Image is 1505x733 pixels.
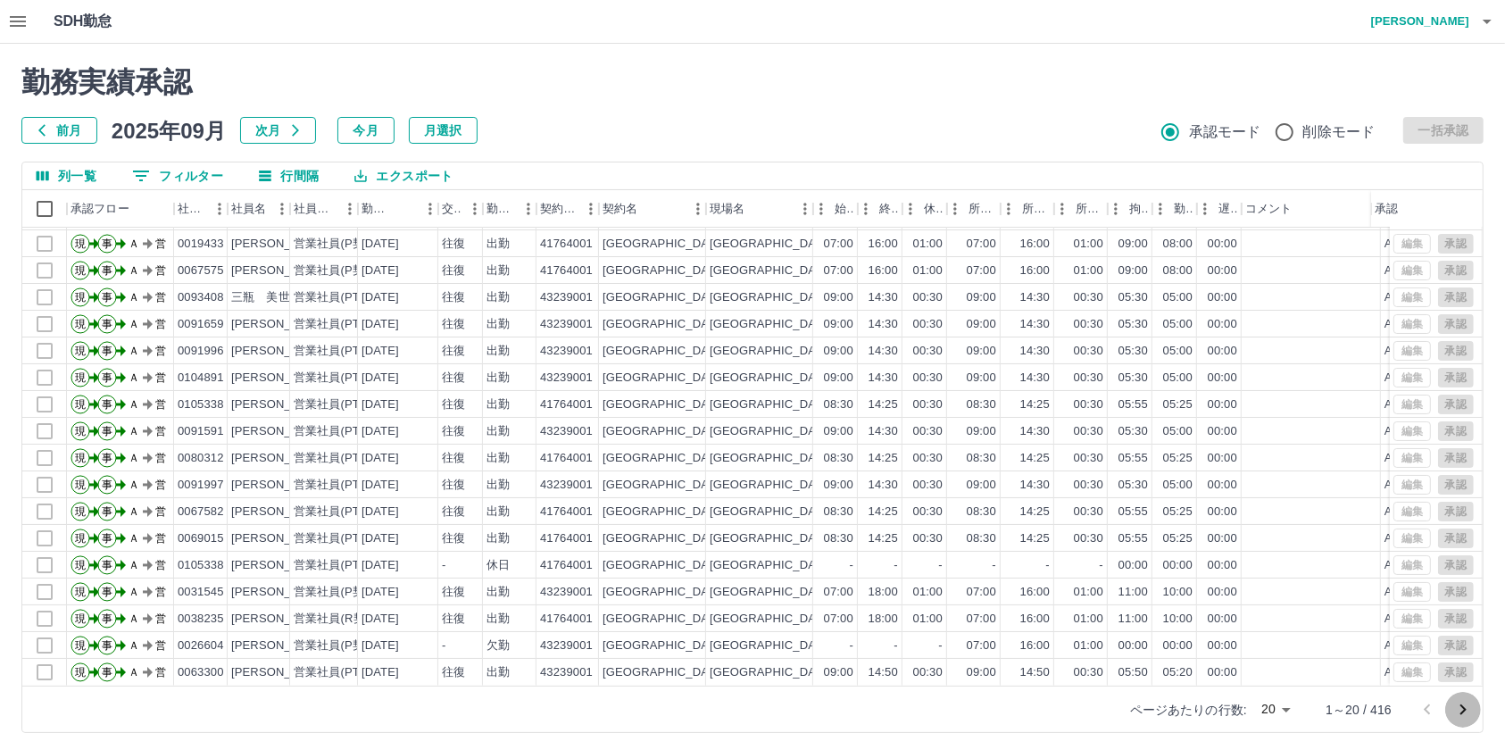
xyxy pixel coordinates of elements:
[1163,370,1193,387] div: 05:00
[1375,190,1398,228] div: 承認
[1208,423,1237,440] div: 00:00
[540,289,593,306] div: 43239001
[603,477,726,494] div: [GEOGRAPHIC_DATA]
[540,370,593,387] div: 43239001
[902,190,947,228] div: 休憩
[1163,477,1193,494] div: 05:00
[294,370,387,387] div: 営業社員(PT契約)
[102,237,112,250] text: 事
[879,190,899,228] div: 終業
[1108,190,1152,228] div: 拘束
[75,452,86,464] text: 現
[1208,343,1237,360] div: 00:00
[155,398,166,411] text: 営
[102,264,112,277] text: 事
[1303,121,1376,143] span: 削除モード
[913,236,943,253] div: 01:00
[178,423,224,440] div: 0091591
[603,396,726,413] div: [GEOGRAPHIC_DATA]
[1384,370,1437,387] div: AM承認待
[710,262,915,279] div: [GEOGRAPHIC_DATA]立鰭ヶ崎小学校
[486,477,510,494] div: 出勤
[824,450,853,467] div: 08:30
[129,479,139,491] text: Ａ
[1245,190,1293,228] div: コメント
[102,425,112,437] text: 事
[294,423,387,440] div: 営業社員(PT契約)
[540,343,593,360] div: 43239001
[178,190,206,228] div: 社員番号
[967,423,996,440] div: 09:00
[337,196,363,222] button: メニュー
[231,504,328,521] div: [PERSON_NAME]
[540,423,593,440] div: 43239001
[1163,450,1193,467] div: 05:25
[1074,289,1103,306] div: 00:30
[1242,190,1381,228] div: コメント
[1174,190,1193,228] div: 勤務
[1074,316,1103,333] div: 00:30
[1118,396,1148,413] div: 05:55
[22,162,111,189] button: 列選択
[67,190,174,228] div: 承認フロー
[442,477,465,494] div: 往復
[129,237,139,250] text: Ａ
[231,450,328,467] div: [PERSON_NAME]
[710,423,903,440] div: [GEOGRAPHIC_DATA]立高郷小学校
[710,190,744,228] div: 現場名
[102,371,112,384] text: 事
[869,316,898,333] div: 14:30
[967,236,996,253] div: 07:00
[1020,289,1050,306] div: 14:30
[540,236,593,253] div: 41764001
[1208,236,1237,253] div: 00:00
[967,316,996,333] div: 09:00
[294,450,387,467] div: 営業社員(PT契約)
[913,423,943,440] div: 00:30
[228,190,290,228] div: 社員名
[231,289,290,306] div: 三瓶 美世
[1020,236,1050,253] div: 16:00
[358,190,438,228] div: 勤務日
[461,196,488,222] button: メニュー
[442,236,465,253] div: 往復
[913,262,943,279] div: 01:00
[486,370,510,387] div: 出勤
[362,450,399,467] div: [DATE]
[1074,236,1103,253] div: 01:00
[21,117,97,144] button: 前月
[269,196,295,222] button: メニュー
[178,262,224,279] div: 0067575
[486,450,510,467] div: 出勤
[540,262,593,279] div: 41764001
[112,117,226,144] h5: 2025年09月
[442,262,465,279] div: 往復
[869,396,898,413] div: 14:25
[483,190,536,228] div: 勤務区分
[1118,343,1148,360] div: 05:30
[442,343,465,360] div: 往復
[540,190,578,228] div: 契約コード
[231,423,328,440] div: [PERSON_NAME]
[1163,262,1193,279] div: 08:00
[1118,289,1148,306] div: 05:30
[924,190,944,228] div: 休憩
[603,236,726,253] div: [GEOGRAPHIC_DATA]
[129,318,139,330] text: Ａ
[913,450,943,467] div: 00:30
[362,262,399,279] div: [DATE]
[362,316,399,333] div: [DATE]
[486,423,510,440] div: 出勤
[294,262,380,279] div: 営業社員(P契約)
[486,343,510,360] div: 出勤
[155,264,166,277] text: 営
[578,196,604,222] button: メニュー
[603,316,726,333] div: [GEOGRAPHIC_DATA]
[1208,477,1237,494] div: 00:00
[1163,236,1193,253] div: 08:00
[362,343,399,360] div: [DATE]
[1020,477,1050,494] div: 14:30
[1384,262,1437,279] div: AM承認待
[102,479,112,491] text: 事
[1163,396,1193,413] div: 05:25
